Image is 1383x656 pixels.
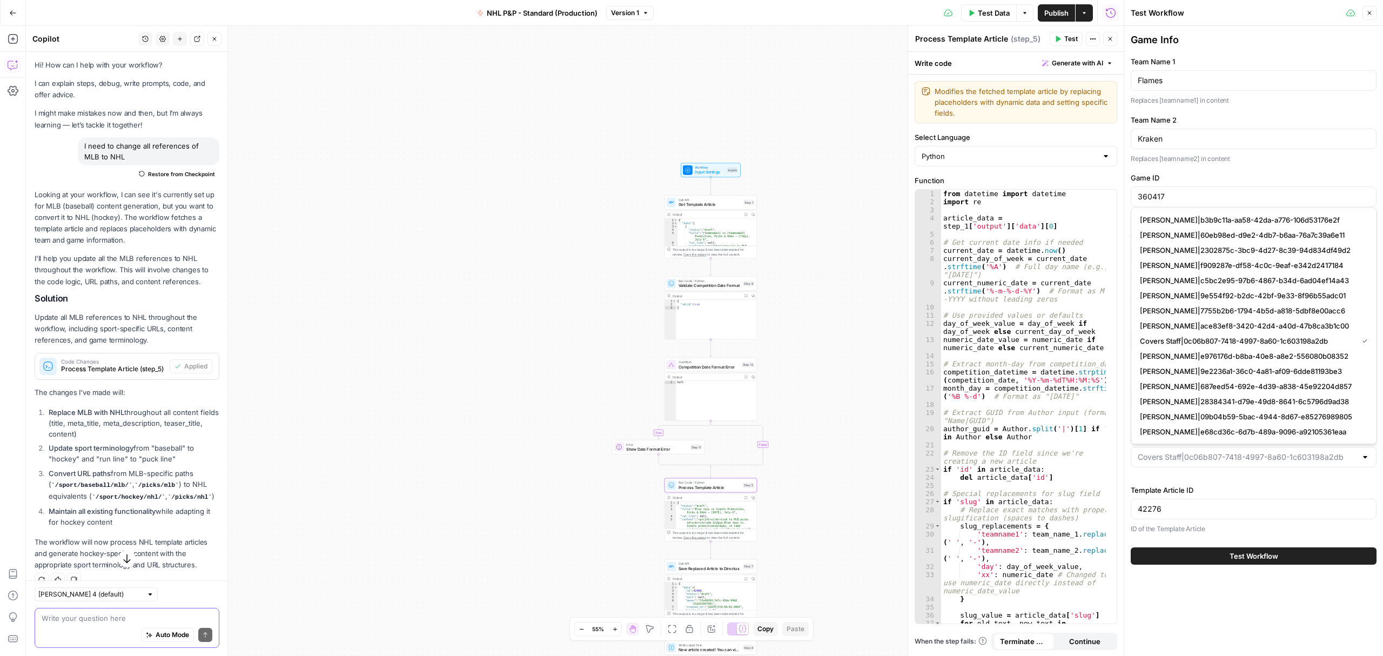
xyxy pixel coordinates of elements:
div: 19 [915,409,941,425]
strong: Update sport terminology [49,444,133,452]
li: throughout all content fields (title, meta_title, meta_description, teaser_title, content) [46,407,219,439]
div: 7 [915,246,941,255]
div: Run Code · PythonProcess Template ArticleStep 5Output{ "status":"draft", "title":"Blue Jays vs Gi... [664,478,757,541]
div: Step 1 [743,199,754,205]
strong: Convert URL paths [49,469,111,478]
div: 5 [664,232,677,242]
span: [PERSON_NAME]|f909287e-df58-4c0c-9eaf-e342d2417184 [1140,260,1363,271]
span: Competition Date Format Error [679,364,740,370]
div: Step 10 [742,362,754,367]
div: 29 [915,522,941,530]
div: 24 [915,473,941,481]
span: [PERSON_NAME]|09b04b59-5bac-4944-8d67-e85276989805 [1140,411,1363,422]
button: Paste [782,622,809,636]
span: [PERSON_NAME]|9e554f92-b2dc-42bf-9e33-8f96b55adc01 [1140,290,1363,301]
span: Condition [679,359,740,364]
span: Covers Staff|0c06b807-7418-4997-8a60-1c603198a2db [1140,336,1353,346]
div: Output [673,576,741,581]
button: Copy [753,622,778,636]
code: /sport/baseball/mlb/ [51,482,132,488]
div: 32 [915,563,941,571]
div: Step 9 [743,281,754,286]
span: [PERSON_NAME]|687eed54-692e-4d39-a838-45e92204d857 [1140,381,1363,392]
input: 43905 [1138,504,1369,514]
span: Auto Mode [156,630,189,640]
div: Output [673,212,741,217]
span: Version 1 [611,8,639,18]
div: 1 [664,218,677,222]
span: Toggle code folding, rows 23 through 24 [935,465,941,473]
div: 6 [915,238,941,246]
div: 3 [664,225,677,228]
p: I'll help you update all the MLB references to NHL throughout the workflow. This will involve cha... [35,253,219,287]
div: 7 [664,606,677,609]
label: Select Language [915,132,1117,143]
div: 28 [915,506,941,522]
span: Save Replaced Article to Directus [679,566,741,572]
div: Inputs [727,168,737,173]
g: Edge from step_10 to step_10-conditional-end [711,421,763,468]
span: Call API [679,561,741,566]
span: Toggle code folding, rows 1 through 16 [674,583,677,586]
span: Test [1064,34,1078,44]
button: Publish [1038,4,1075,22]
div: 1 [664,299,676,303]
div: 3 [664,508,676,514]
g: Edge from step_9 to step_10 [710,340,711,357]
div: 13 [915,336,941,352]
span: Toggle code folding, rows 1 through 6 [673,501,676,505]
textarea: Modifies the fetched template article by replacing placeholders with dynamic data and setting spe... [935,86,1110,118]
div: Call APIGet Template ArticleStep 1Output{ "data":[ { "status":"draft", "title":"[teamname1] vs [t... [664,195,757,258]
div: Write code [908,52,1124,74]
p: The changes I've made will: [35,387,219,398]
code: /sport/hockey/nhl/ [92,494,165,500]
div: 4 [664,514,676,518]
span: Restore from Checkpoint [148,170,215,178]
div: 18 [915,400,941,409]
div: 7 [664,245,677,580]
div: This output is too large & has been abbreviated for review. to view the full content. [673,530,754,540]
label: Team Name 1 [1131,56,1377,67]
div: Step 11 [690,444,702,450]
span: Process Template Article (step_5) [61,364,165,374]
button: Continue [1055,633,1116,650]
code: /picks/mlb [135,482,179,488]
div: 14 [915,352,941,360]
li: from "baseball" to "hockey" and "run line" to "puck line" [46,443,219,464]
span: Copy the output [683,535,706,539]
div: Output [673,374,741,379]
div: ErrorShow Date Format ErrorStep 11 [612,440,704,454]
div: 21 [915,441,941,449]
span: Toggle code folding, rows 2 through 9 [674,222,677,225]
span: Input Settings [695,169,724,175]
div: 3 [915,206,941,214]
div: 2 [664,303,676,306]
div: 1 [664,583,677,586]
div: 34 [915,595,941,603]
strong: Replace MLB with NHL [49,408,124,417]
li: while adapting it for hockey content [46,506,219,527]
div: 2 [664,586,677,589]
span: Toggle code folding, rows 27 through 45 [935,498,941,506]
span: Workflow [695,165,724,170]
p: I might make mistakes now and then, but I’m always learning — let’s tackle it together! [35,108,219,130]
label: Game ID [1131,172,1377,183]
span: Validate Competition Date Format [679,283,741,289]
div: Call APISave Replaced Article to DirectusStep 7Output{ "data":{ "id":42469, "status":"draft", "so... [664,559,757,622]
div: Run Code · PythonValidate Competition Date FormatStep 9Output{ "valid":true} [664,276,757,339]
div: 31 [915,546,941,563]
span: [PERSON_NAME]|ace83ef8-3420-42d4-a40d-47b8ca3b1c00 [1140,320,1363,331]
span: Error [626,442,688,447]
span: [PERSON_NAME]|e976176d-b8ba-40e8-a8e2-556080b08352 [1140,351,1363,362]
div: 3 [664,306,676,310]
span: [PERSON_NAME]|2302875c-3bc9-4d27-8c39-94d834df49d2 [1140,245,1363,256]
span: Continue [1069,636,1100,647]
span: Test Workflow [1230,551,1278,561]
span: Code Changes [61,359,165,364]
button: Auto Mode [141,628,194,642]
div: 6 [664,599,677,605]
div: This output is too large & has been abbreviated for review. to view the full content. [673,247,754,257]
span: Call API [679,197,741,202]
span: Run Code · Python [679,480,741,485]
div: 4 [664,592,677,595]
